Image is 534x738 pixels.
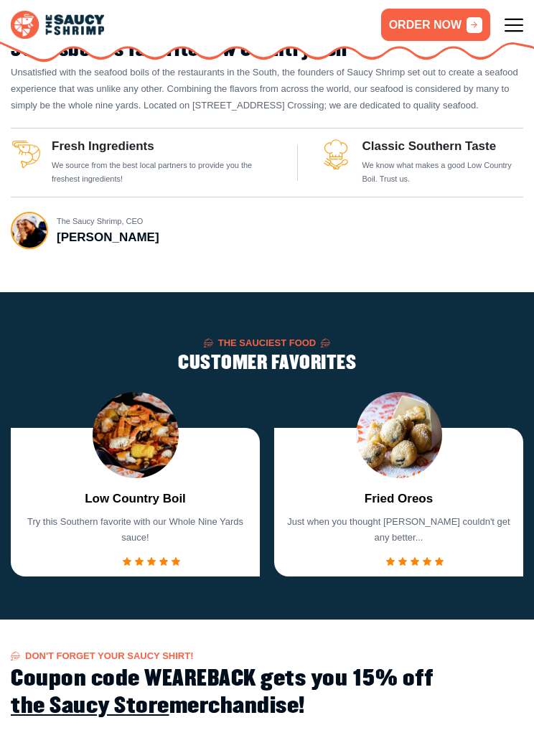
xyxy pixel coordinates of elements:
p: Unsatisfied with the seafood boils of the restaurants in the South, the founders of Saucy Shrimp ... [11,65,523,113]
a: Fried Oreos [365,490,433,508]
img: Author Image [12,213,47,248]
img: logo [11,11,104,39]
h3: [PERSON_NAME] [57,230,159,245]
p: Just when you thought [PERSON_NAME] couldn't get any better... [286,514,511,547]
img: food Image [356,392,442,478]
p: We source from the best local partners to provide you the freshest ingredients! [52,159,275,187]
a: ORDER NOW [381,9,490,41]
div: 3 / 7 [274,392,523,576]
p: We know what makes a good Low Country Boil. Trust us. [362,159,523,187]
a: the Saucy Store [11,693,169,719]
span: Don't forget your Saucy Shirt! [11,651,193,660]
h2: CUSTOMER FAVORITES [178,352,356,374]
a: Low Country Boil [85,490,186,508]
img: food Image [93,392,179,478]
h3: Classic Southern Taste [362,139,523,154]
h3: Fresh Ingredients [52,139,275,154]
p: Try this Southern favorite with our Whole Nine Yards sauce! [23,514,248,547]
span: The Saucy Shrimp, CEO [57,215,143,228]
span: The Sauciest Food [218,338,317,347]
div: 2 / 7 [11,392,260,576]
h2: Coupon code WEAREBACK gets you 15% off merchandise! [11,665,523,719]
